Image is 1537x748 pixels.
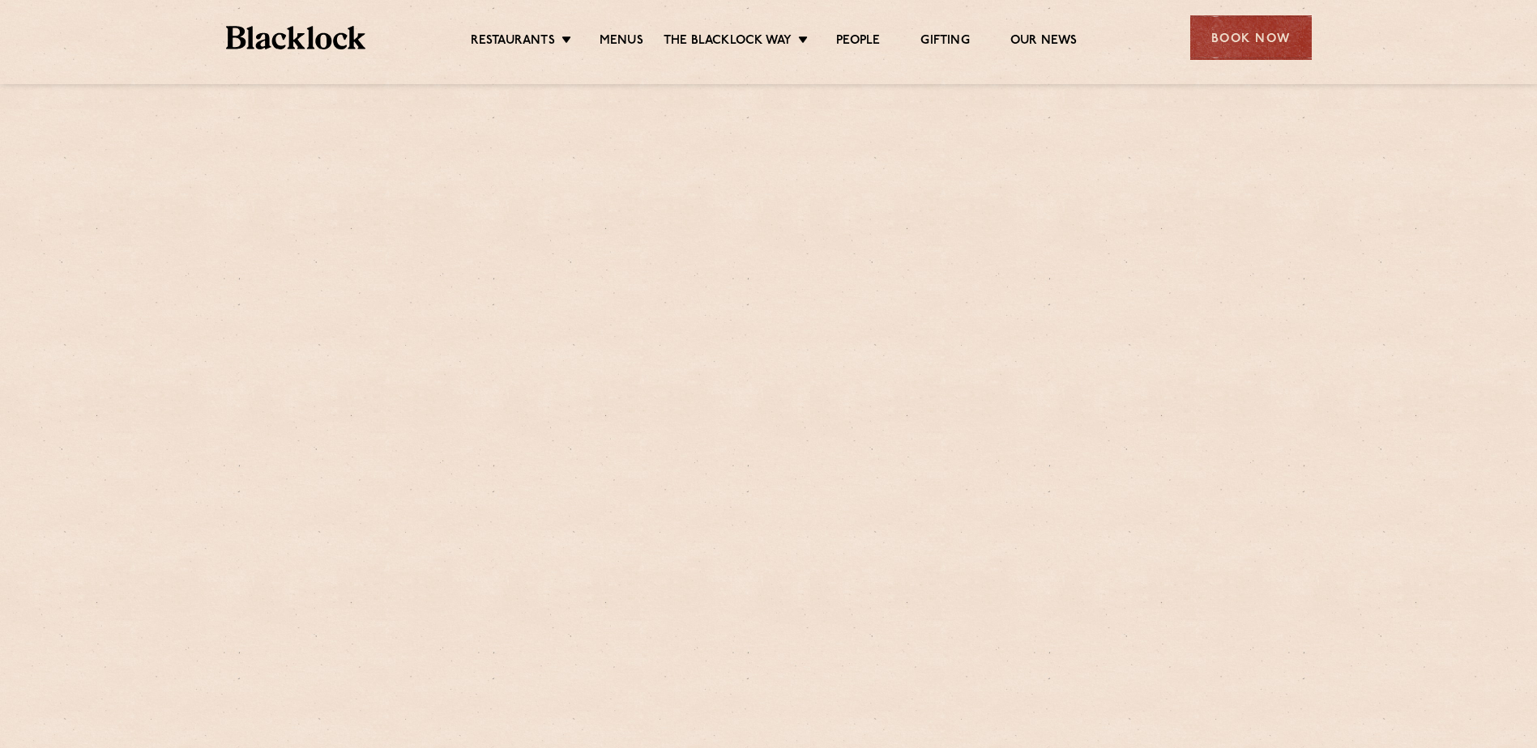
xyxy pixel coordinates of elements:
[1190,15,1312,60] div: Book Now
[836,33,880,51] a: People
[226,26,366,49] img: BL_Textured_Logo-footer-cropped.svg
[664,33,792,51] a: The Blacklock Way
[471,33,555,51] a: Restaurants
[920,33,969,51] a: Gifting
[600,33,643,51] a: Menus
[1010,33,1078,51] a: Our News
